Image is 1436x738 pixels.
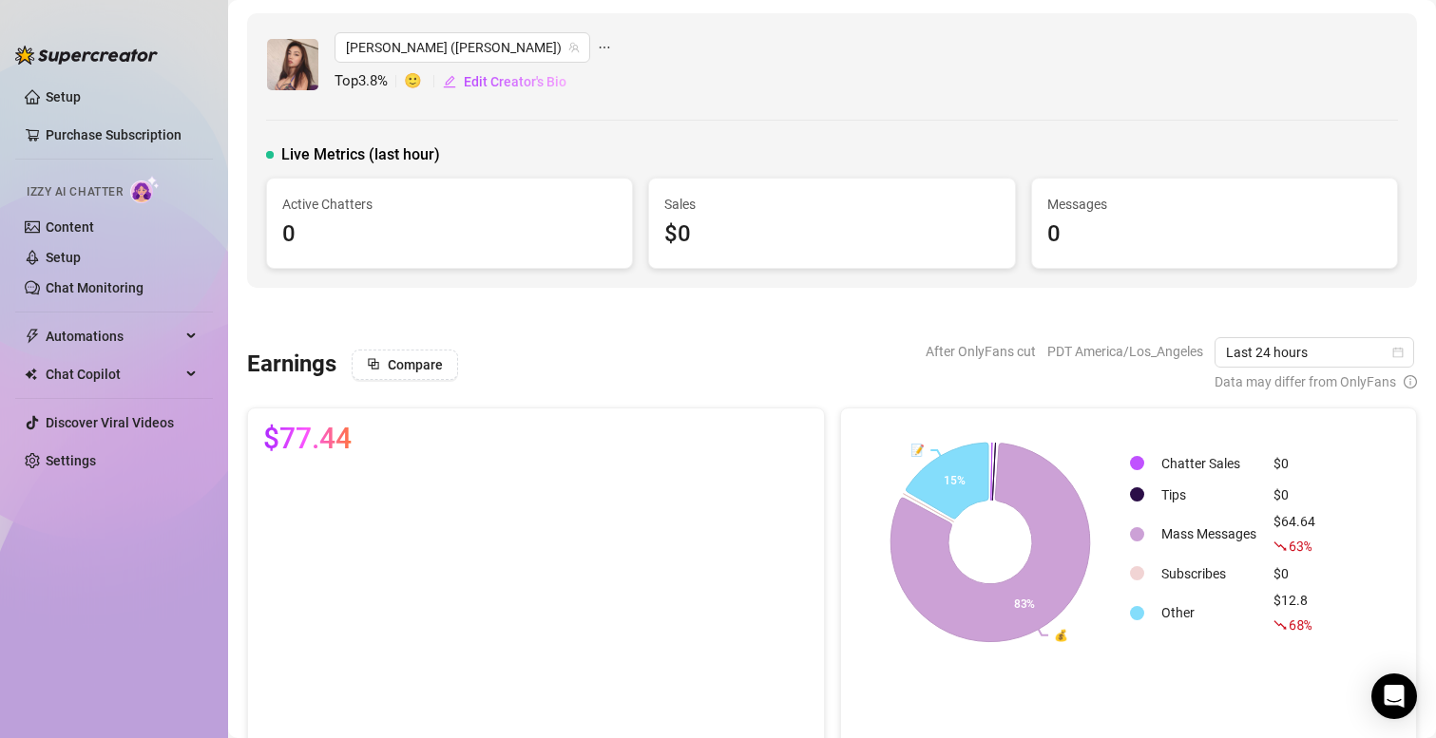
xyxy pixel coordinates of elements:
[1273,511,1315,557] div: $64.64
[1215,371,1396,392] span: Data may differ from OnlyFans
[281,143,440,166] span: Live Metrics (last hour)
[1273,590,1315,635] div: $12.8
[267,39,318,90] img: Mizzi
[464,74,566,89] span: Edit Creator's Bio
[1047,217,1382,253] div: 0
[1371,673,1417,719] div: Open Intercom Messenger
[1226,338,1403,367] span: Last 24 hours
[27,183,123,201] span: Izzy AI Chatter
[1404,371,1417,392] span: info-circle
[1289,615,1311,634] span: 68 %
[282,217,617,253] div: 0
[1054,628,1068,642] text: 💰
[247,350,336,380] h3: Earnings
[1273,539,1287,553] span: fall
[46,453,96,468] a: Settings
[1273,563,1315,584] div: $0
[367,357,380,370] span: block
[910,443,925,457] text: 📝
[46,120,198,150] a: Purchase Subscription
[130,176,160,203] img: AI Chatter
[1154,511,1264,557] td: Mass Messages
[926,337,1036,366] span: After OnlyFans cut
[1289,537,1311,555] span: 63 %
[1273,618,1287,632] span: fall
[1154,558,1264,588] td: Subscribes
[25,368,37,381] img: Chat Copilot
[46,219,94,235] a: Content
[335,70,404,93] span: Top 3.8 %
[46,359,181,389] span: Chat Copilot
[1047,194,1382,215] span: Messages
[46,280,144,295] a: Chat Monitoring
[46,321,181,351] span: Automations
[442,66,567,97] button: Edit Creator's Bio
[388,357,443,372] span: Compare
[404,70,442,93] span: 🙂
[1392,347,1404,358] span: calendar
[1047,337,1203,366] span: PDT America/Los_Angeles
[1273,453,1315,474] div: $0
[46,415,174,430] a: Discover Viral Videos
[282,194,617,215] span: Active Chatters
[598,32,611,63] span: ellipsis
[46,250,81,265] a: Setup
[1154,480,1264,509] td: Tips
[352,350,458,380] button: Compare
[263,424,352,454] span: $77.44
[1273,484,1315,505] div: $0
[443,75,456,88] span: edit
[664,217,999,253] div: $0
[664,194,999,215] span: Sales
[346,33,579,62] span: Mizzi (mizzimie)
[15,46,158,65] img: logo-BBDzfeDw.svg
[1154,448,1264,478] td: Chatter Sales
[25,329,40,344] span: thunderbolt
[46,89,81,104] a: Setup
[1154,590,1264,635] td: Other
[568,42,580,53] span: team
